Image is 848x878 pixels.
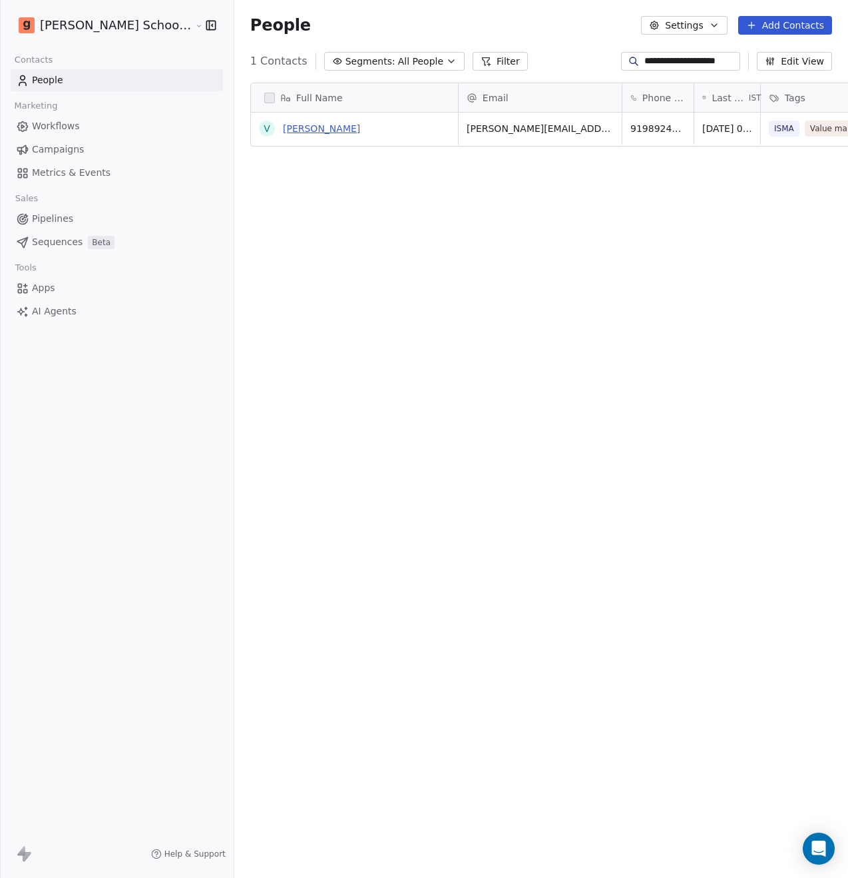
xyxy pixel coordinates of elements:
span: Sales [9,189,44,209]
span: 1 Contacts [250,53,308,69]
button: Add Contacts [738,16,832,35]
a: Apps [11,277,223,299]
img: Goela%20School%20Logos%20(4).png [19,17,35,33]
span: Tags [785,91,805,105]
span: Beta [88,236,114,249]
button: [PERSON_NAME] School of Finance LLP [16,14,185,37]
a: Campaigns [11,139,223,161]
div: Email [459,83,622,112]
button: Edit View [757,52,832,71]
span: Help & Support [164,849,226,859]
span: [PERSON_NAME] School of Finance LLP [40,17,192,34]
span: [DATE] 08:44 AM [702,122,752,135]
span: Apps [32,281,55,295]
span: Workflows [32,119,80,133]
span: Email [483,91,509,105]
span: People [250,15,311,35]
span: ISMA [769,121,799,137]
span: Sequences [32,235,83,249]
span: Metrics & Events [32,166,110,180]
span: IST [749,93,761,103]
span: Phone Number [642,91,686,105]
span: Marketing [9,96,63,116]
div: Open Intercom Messenger [803,833,835,865]
span: AI Agents [32,304,77,318]
a: Workflows [11,115,223,137]
span: Last Activity Date [712,91,745,105]
button: Settings [641,16,727,35]
a: SequencesBeta [11,231,223,253]
a: [PERSON_NAME] [283,123,360,134]
a: Help & Support [151,849,226,859]
span: Contacts [9,50,59,70]
span: Campaigns [32,143,84,157]
span: [PERSON_NAME][EMAIL_ADDRESS][DOMAIN_NAME] [467,122,614,135]
a: AI Agents [11,300,223,322]
button: Filter [473,52,528,71]
a: Pipelines [11,208,223,230]
span: People [32,73,63,87]
div: grid [251,113,459,824]
span: All People [398,55,443,69]
span: 919892484303 [630,122,686,135]
a: Metrics & Events [11,162,223,184]
div: Last Activity DateIST [694,83,760,112]
span: Pipelines [32,212,73,226]
span: Tools [9,258,42,278]
div: Phone Number [622,83,694,112]
span: Full Name [296,91,343,105]
a: People [11,69,223,91]
div: V [264,122,270,136]
div: Full Name [251,83,458,112]
span: Segments: [345,55,395,69]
